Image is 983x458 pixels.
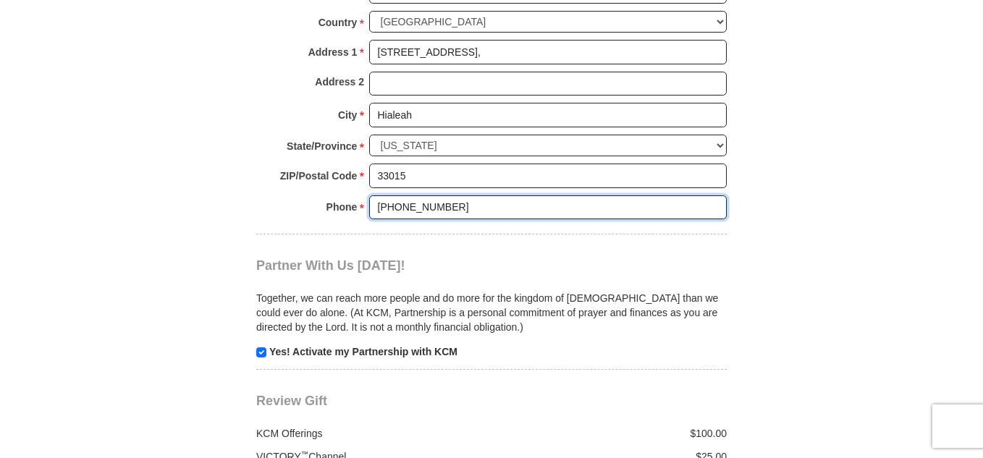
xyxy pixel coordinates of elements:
sup: ™ [301,449,309,458]
strong: State/Province [287,136,357,156]
strong: Phone [326,197,358,217]
span: Partner With Us [DATE]! [256,258,405,273]
strong: Address 2 [315,72,364,92]
strong: ZIP/Postal Code [280,166,358,186]
strong: Yes! Activate my Partnership with KCM [269,346,457,357]
div: $100.00 [491,426,735,441]
strong: Country [318,12,358,33]
p: Together, we can reach more people and do more for the kingdom of [DEMOGRAPHIC_DATA] than we coul... [256,291,727,334]
strong: City [338,105,357,125]
span: Review Gift [256,394,327,408]
div: KCM Offerings [249,426,492,441]
strong: Address 1 [308,42,358,62]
